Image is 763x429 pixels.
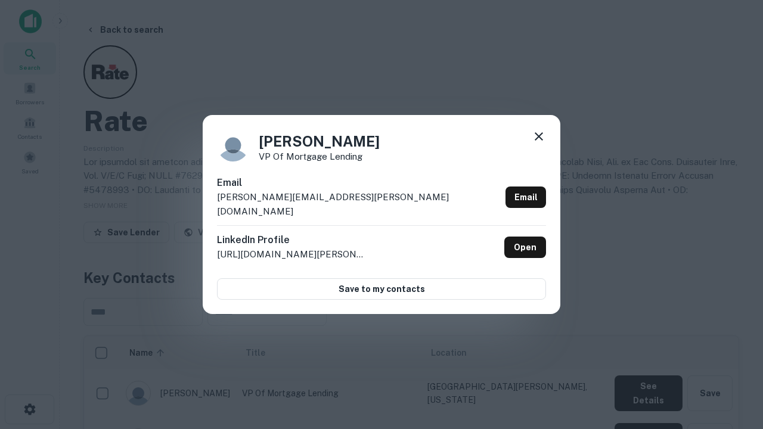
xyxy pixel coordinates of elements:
img: 9c8pery4andzj6ohjkjp54ma2 [217,129,249,161]
h4: [PERSON_NAME] [259,130,380,152]
p: [URL][DOMAIN_NAME][PERSON_NAME] [217,247,366,262]
button: Save to my contacts [217,278,546,300]
a: Email [505,186,546,208]
iframe: Chat Widget [703,334,763,391]
p: VP of Mortgage Lending [259,152,380,161]
p: [PERSON_NAME][EMAIL_ADDRESS][PERSON_NAME][DOMAIN_NAME] [217,190,501,218]
h6: Email [217,176,501,190]
a: Open [504,237,546,258]
h6: LinkedIn Profile [217,233,366,247]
